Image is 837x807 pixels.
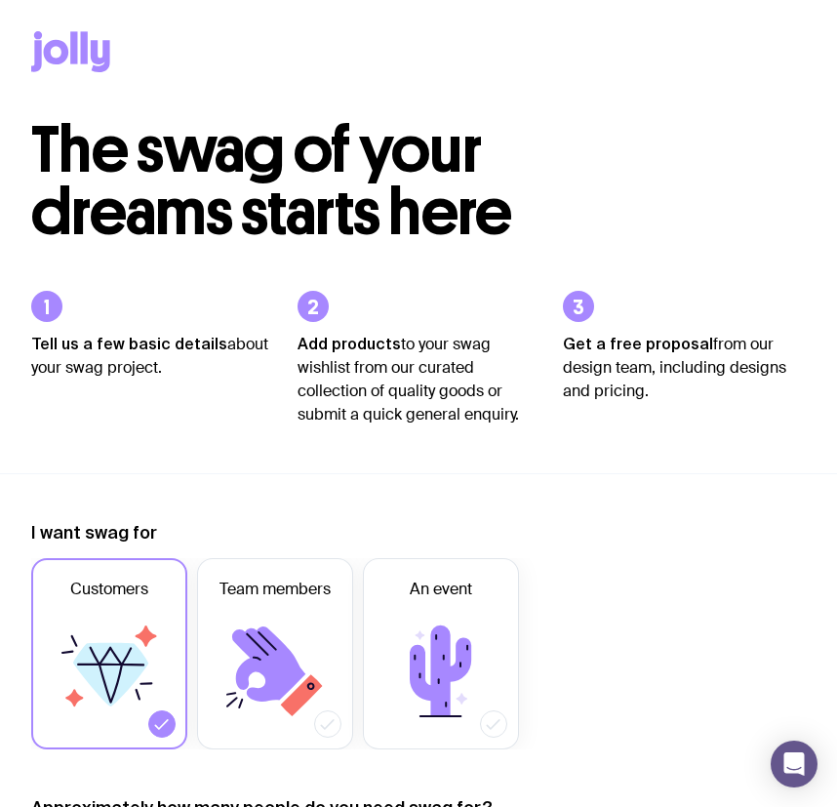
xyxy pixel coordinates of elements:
[298,332,540,426] p: to your swag wishlist from our curated collection of quality goods or submit a quick general enqu...
[31,111,512,251] span: The swag of your dreams starts here
[31,335,227,352] strong: Tell us a few basic details
[410,578,472,601] span: An event
[298,335,401,352] strong: Add products
[31,521,157,545] label: I want swag for
[70,578,148,601] span: Customers
[219,578,331,601] span: Team members
[31,332,274,380] p: about your swag project.
[771,741,817,787] div: Open Intercom Messenger
[563,332,806,403] p: from our design team, including designs and pricing.
[563,335,713,352] strong: Get a free proposal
